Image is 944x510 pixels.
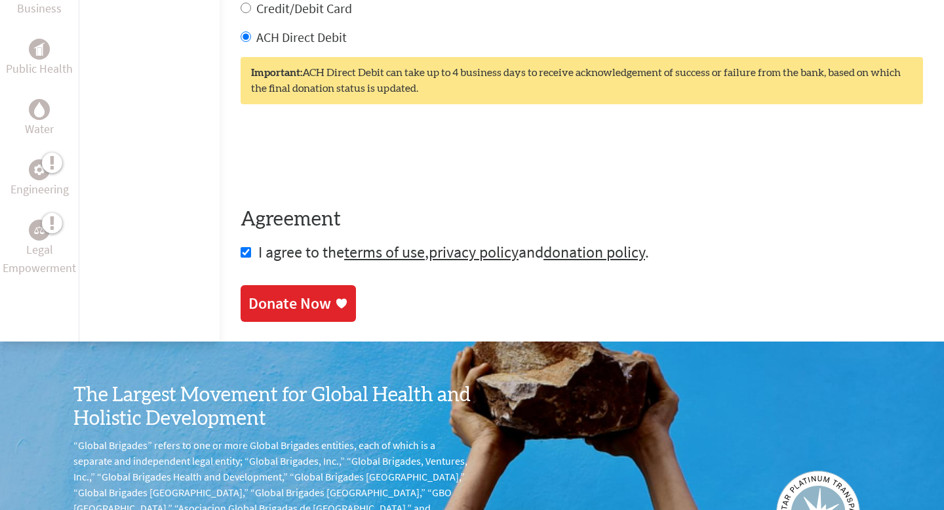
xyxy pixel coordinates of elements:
a: terms of use [344,242,425,262]
img: Legal Empowerment [34,226,45,234]
span: I agree to the , and . [258,242,649,262]
label: ACH Direct Debit [256,29,347,45]
img: Public Health [34,43,45,56]
img: Engineering [34,165,45,175]
div: Water [29,99,50,120]
div: Donate Now [248,293,331,314]
a: Public HealthPublic Health [6,39,73,78]
h4: Agreement [241,208,923,231]
p: Public Health [6,60,73,78]
a: privacy policy [429,242,519,262]
div: Engineering [29,159,50,180]
p: Legal Empowerment [3,241,76,277]
a: Legal EmpowermentLegal Empowerment [3,220,76,277]
a: Donate Now [241,285,356,322]
div: ACH Direct Debit can take up to 4 business days to receive acknowledgement of success or failure ... [241,57,923,104]
img: Water [34,102,45,117]
a: WaterWater [25,99,54,138]
div: Public Health [29,39,50,60]
a: EngineeringEngineering [10,159,69,199]
p: Water [25,120,54,138]
a: donation policy [543,242,645,262]
strong: Important: [251,68,302,78]
iframe: reCAPTCHA [241,130,440,182]
h3: The Largest Movement for Global Health and Holistic Development [73,383,472,431]
div: Legal Empowerment [29,220,50,241]
p: Engineering [10,180,69,199]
